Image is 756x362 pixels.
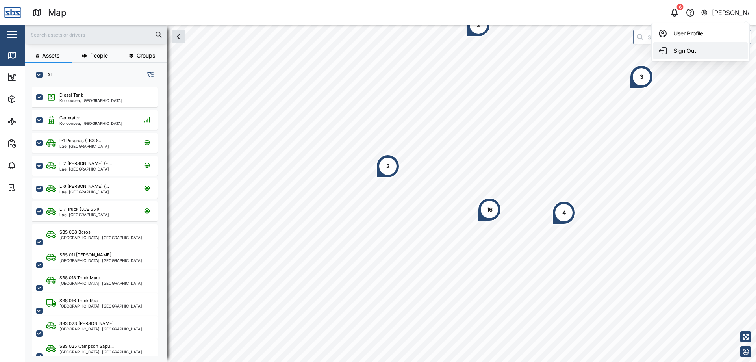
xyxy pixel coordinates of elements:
div: Assets [20,95,45,104]
div: SBS 008 Borosi [59,229,92,236]
div: 2 [477,21,480,30]
div: [PERSON_NAME] [712,8,750,18]
div: Map marker [478,198,501,221]
div: Lae, [GEOGRAPHIC_DATA] [59,190,109,194]
div: SBS 013 Truck Maro [59,275,100,281]
div: [GEOGRAPHIC_DATA], [GEOGRAPHIC_DATA] [59,258,142,262]
div: 16 [487,205,493,214]
input: Search by People, Asset, Geozone or Place [633,30,751,44]
div: Map marker [376,154,400,178]
div: Sites [20,117,39,126]
div: 3 [640,72,643,81]
div: Map marker [467,13,490,37]
div: Tasks [20,183,42,192]
div: Alarms [20,161,45,170]
div: L-6 [PERSON_NAME] (... [59,183,109,190]
span: Groups [137,53,155,58]
div: User Profile [658,29,743,38]
div: [GEOGRAPHIC_DATA], [GEOGRAPHIC_DATA] [59,327,142,331]
div: Lae, [GEOGRAPHIC_DATA] [59,167,112,171]
div: [GEOGRAPHIC_DATA], [GEOGRAPHIC_DATA] [59,236,142,239]
span: People [90,53,108,58]
div: Korobosea, [GEOGRAPHIC_DATA] [59,121,122,125]
div: 6 [677,4,684,10]
div: SBS 016 Truck Roa [59,297,98,304]
div: [PERSON_NAME] [651,23,750,61]
div: 4 [562,208,566,217]
div: Reports [20,139,47,148]
span: Assets [42,53,59,58]
div: Map [48,6,67,20]
div: Lae, [GEOGRAPHIC_DATA] [59,144,109,148]
button: [PERSON_NAME] [700,7,750,18]
label: ALL [43,72,56,78]
div: Generator [59,115,80,121]
div: Dashboard [20,73,56,82]
div: SBS 025 Campson Sapu... [59,343,114,350]
canvas: Map [25,25,756,362]
div: L-2 [PERSON_NAME] (F... [59,160,112,167]
div: [GEOGRAPHIC_DATA], [GEOGRAPHIC_DATA] [59,281,142,285]
div: L-7 Truck (LCE 551) [59,206,99,213]
div: [GEOGRAPHIC_DATA], [GEOGRAPHIC_DATA] [59,304,142,308]
img: Main Logo [4,4,21,21]
div: Lae, [GEOGRAPHIC_DATA] [59,213,109,217]
div: Map [20,51,38,59]
div: SBS 023 [PERSON_NAME] [59,320,114,327]
div: grid [31,84,167,356]
div: Sign Out [658,46,743,56]
div: Diesel Tank [59,92,83,98]
div: [GEOGRAPHIC_DATA], [GEOGRAPHIC_DATA] [59,350,142,354]
div: L-1 Pokanas (LBX 8... [59,137,102,144]
div: 2 [386,162,390,171]
input: Search assets or drivers [30,29,162,41]
div: SBS 011 [PERSON_NAME] [59,252,111,258]
div: Map marker [552,201,576,225]
div: Map marker [630,65,653,89]
div: Korobosea, [GEOGRAPHIC_DATA] [59,98,122,102]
